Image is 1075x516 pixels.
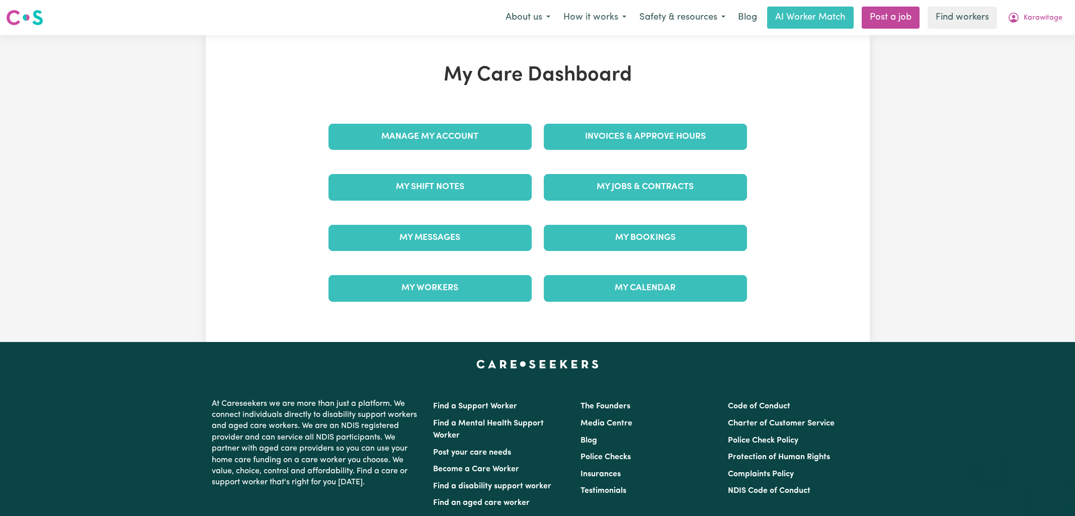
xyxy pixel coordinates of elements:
[732,7,763,29] a: Blog
[6,9,43,27] img: Careseekers logo
[767,7,854,29] a: AI Worker Match
[581,437,597,445] a: Blog
[1024,13,1062,24] span: Karawitage
[499,7,557,28] button: About us
[728,470,794,478] a: Complaints Policy
[1035,476,1067,508] iframe: Button to launch messaging window
[328,275,532,301] a: My Workers
[322,63,753,88] h1: My Care Dashboard
[433,402,517,410] a: Find a Support Worker
[433,419,544,440] a: Find a Mental Health Support Worker
[862,7,920,29] a: Post a job
[728,402,790,410] a: Code of Conduct
[728,419,835,427] a: Charter of Customer Service
[544,275,747,301] a: My Calendar
[581,402,630,410] a: The Founders
[328,124,532,150] a: Manage My Account
[728,453,830,461] a: Protection of Human Rights
[476,360,599,368] a: Careseekers home page
[557,7,633,28] button: How it works
[728,487,810,495] a: NDIS Code of Conduct
[544,124,747,150] a: Invoices & Approve Hours
[544,174,747,200] a: My Jobs & Contracts
[433,499,530,507] a: Find an aged care worker
[328,225,532,251] a: My Messages
[581,487,626,495] a: Testimonials
[1001,7,1069,28] button: My Account
[433,482,551,490] a: Find a disability support worker
[581,453,631,461] a: Police Checks
[928,7,997,29] a: Find workers
[212,394,421,492] p: At Careseekers we are more than just a platform. We connect individuals directly to disability su...
[581,470,621,478] a: Insurances
[544,225,747,251] a: My Bookings
[328,174,532,200] a: My Shift Notes
[433,449,511,457] a: Post your care needs
[633,7,732,28] button: Safety & resources
[981,452,1001,472] iframe: Close message
[581,419,632,427] a: Media Centre
[728,437,798,445] a: Police Check Policy
[6,6,43,29] a: Careseekers logo
[433,465,519,473] a: Become a Care Worker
